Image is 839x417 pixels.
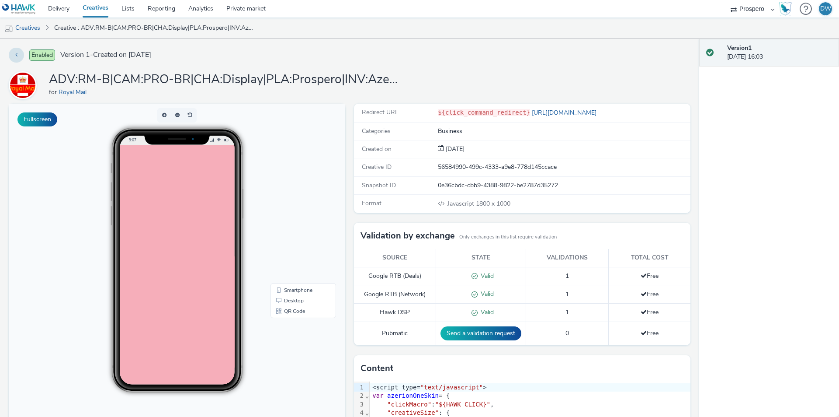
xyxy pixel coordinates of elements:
button: Send a validation request [440,326,521,340]
span: 1 [565,272,569,280]
span: 1 [565,308,569,316]
div: 1 [354,383,365,392]
strong: Version 1 [727,44,752,52]
img: undefined Logo [2,4,36,14]
a: [URL][DOMAIN_NAME] [530,109,600,117]
span: Javascript [447,200,476,208]
small: Only exchanges in this list require validation [459,234,557,241]
span: Format [362,199,381,207]
td: Hawk DSP [354,304,436,322]
span: [DATE] [444,145,465,153]
th: Total cost [609,249,690,267]
span: "text/javascript" [420,384,483,391]
img: Hawk Academy [779,2,792,16]
div: Business [438,127,690,136]
span: 0 [565,329,569,337]
a: Royal Mail [9,81,40,89]
td: Pubmatic [354,322,436,345]
span: Valid [478,308,494,316]
span: var [372,392,383,399]
code: ${click_command_redirect} [438,109,530,116]
span: Creative ID [362,163,392,171]
span: Smartphone [275,184,304,189]
div: 2 [354,392,365,400]
span: Redirect URL [362,108,399,116]
div: DW [820,2,831,15]
span: azerionOneSkin [387,392,439,399]
th: Validations [526,249,609,267]
span: Version 1 - Created on [DATE] [60,50,151,60]
span: Free [641,329,659,337]
span: Desktop [275,194,295,200]
span: Fold line [365,392,369,399]
td: Google RTB (Deals) [354,267,436,285]
div: : , [370,400,690,409]
span: Created on [362,145,392,153]
button: Fullscreen [17,112,57,126]
span: QR Code [275,205,296,210]
a: Royal Mail [59,88,90,96]
span: Free [641,290,659,298]
a: Hawk Academy [779,2,795,16]
th: Source [354,249,436,267]
div: 56584990-499c-4333-a9e8-778d145ccace [438,163,690,172]
li: Smartphone [263,181,326,192]
span: "creativeSize" [387,409,439,416]
h1: ADV:RM-B|CAM:PRO-BR|CHA:Display|PLA:Prospero|INV:Azerion|TEC:N/A|PHA:all|OBJ:Awareness|BME:PMP|CF... [49,71,399,88]
th: State [436,249,526,267]
span: 1800 x 1000 [447,200,510,208]
li: QR Code [263,202,326,213]
div: = { [370,392,690,400]
div: Creation 29 July 2025, 16:03 [444,145,465,154]
div: <script type= > [370,383,690,392]
span: Snapshot ID [362,181,396,189]
img: mobile [4,24,13,33]
span: Categories [362,127,391,135]
div: 3 [354,400,365,409]
span: Enabled [29,49,55,61]
td: Google RTB (Network) [354,285,436,304]
span: "clickMacro" [387,401,431,408]
span: "${HAWK_CLICK}" [435,401,490,408]
span: Free [641,272,659,280]
span: Free [641,308,659,316]
span: for [49,88,59,96]
div: [DATE] 16:03 [727,44,832,62]
span: Valid [478,290,494,298]
img: Royal Mail [10,73,35,98]
h3: Validation by exchange [361,229,455,242]
span: 9:07 [120,34,128,39]
span: Valid [478,272,494,280]
span: Fold line [365,409,369,416]
span: 1 [565,290,569,298]
a: Creative : ADV:RM-B|CAM:PRO-BR|CHA:Display|PLA:Prospero|INV:Azerion|TEC:N/A|PHA:all|OBJ:Awareness... [50,18,260,39]
div: 0e36cbdc-cbb9-4388-9822-be2787d35272 [438,181,690,190]
h3: Content [361,362,393,375]
li: Desktop [263,192,326,202]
